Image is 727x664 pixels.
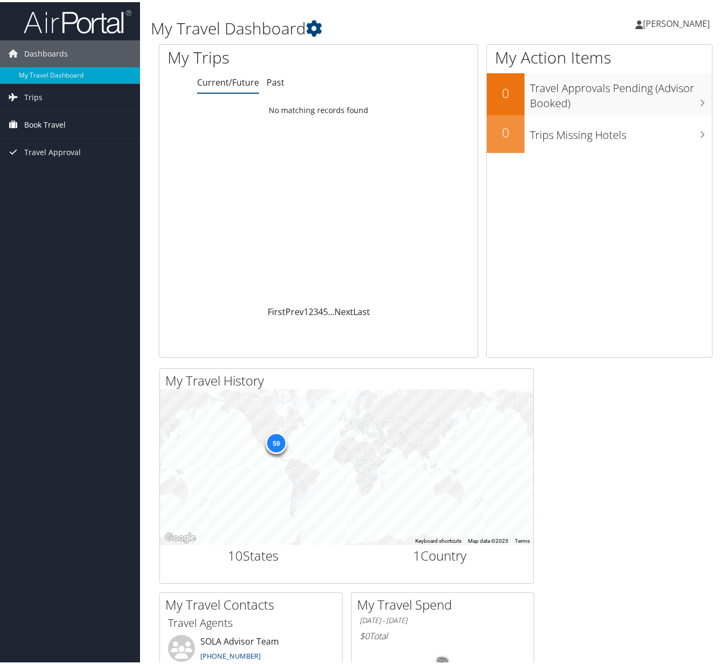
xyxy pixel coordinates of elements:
a: Next [334,304,353,316]
a: 4 [318,304,323,316]
h6: Total [360,628,526,640]
h2: My Travel Contacts [165,593,342,612]
h2: States [168,544,339,563]
a: [PERSON_NAME] [635,5,721,38]
a: 5 [323,304,328,316]
h3: Travel Approvals Pending (Advisor Booked) [530,73,712,109]
h3: Travel Agents [168,613,334,628]
span: [PERSON_NAME] [643,16,710,27]
h6: [DATE] - [DATE] [360,613,526,624]
a: 3 [313,304,318,316]
h2: My Travel Spend [357,593,534,612]
button: Keyboard shortcuts [415,535,462,543]
span: Book Travel [24,109,66,136]
h2: 0 [487,121,525,139]
span: $0 [360,628,369,640]
a: 1 [304,304,309,316]
a: 0Trips Missing Hotels [487,113,712,151]
span: 10 [228,544,243,562]
span: Dashboards [24,38,68,65]
h1: My Travel Dashboard [151,15,530,38]
span: Trips [24,82,43,109]
a: Last [353,304,370,316]
span: 1 [413,544,421,562]
div: 59 [265,430,287,452]
img: airportal-logo.png [24,7,131,32]
a: 0Travel Approvals Pending (Advisor Booked) [487,71,712,113]
h1: My Action Items [487,44,712,67]
a: Prev [285,304,304,316]
a: Terms (opens in new tab) [515,536,530,542]
a: Current/Future [197,74,259,86]
a: First [268,304,285,316]
a: Open this area in Google Maps (opens a new window) [163,529,198,543]
tspan: 0% [438,656,447,662]
a: Past [267,74,284,86]
a: 2 [309,304,313,316]
img: Google [163,529,198,543]
td: No matching records found [159,99,478,118]
span: Travel Approval [24,137,81,164]
h2: My Travel History [165,369,533,388]
span: Map data ©2025 [468,536,508,542]
h2: Country [355,544,526,563]
h3: Trips Missing Hotels [530,120,712,141]
a: [PHONE_NUMBER] [200,649,261,659]
h1: My Trips [167,44,337,67]
span: … [328,304,334,316]
h2: 0 [487,82,525,100]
